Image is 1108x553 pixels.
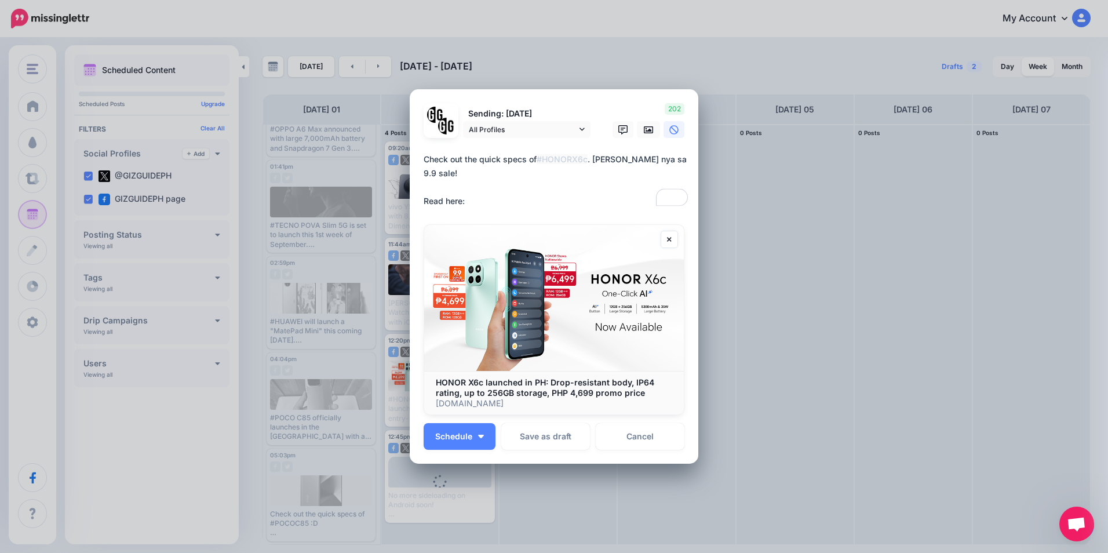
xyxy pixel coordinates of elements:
[596,423,684,450] a: Cancel
[424,152,690,208] textarea: To enrich screen reader interactions, please activate Accessibility in Grammarly extension settings
[463,107,591,121] p: Sending: [DATE]
[436,377,654,398] b: HONOR X6c launched in PH: Drop-resistant body, IP64 rating, up to 256GB storage, PHP 4,699 promo ...
[427,107,444,123] img: 353459792_649996473822713_4483302954317148903_n-bsa138318.png
[424,423,495,450] button: Schedule
[424,152,690,208] div: Check out the quick specs of . [PERSON_NAME] nya sa 9.9 sale! Read here:
[463,121,591,138] a: All Profiles
[424,225,684,371] img: HONOR X6c launched in PH: Drop-resistant body, IP64 rating, up to 256GB storage, PHP 4,699 promo ...
[435,432,472,441] span: Schedule
[469,123,577,136] span: All Profiles
[436,398,672,409] p: [DOMAIN_NAME]
[478,435,484,438] img: arrow-down-white.png
[438,118,455,134] img: JT5sWCfR-79925.png
[501,423,590,450] button: Save as draft
[665,103,684,115] span: 202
